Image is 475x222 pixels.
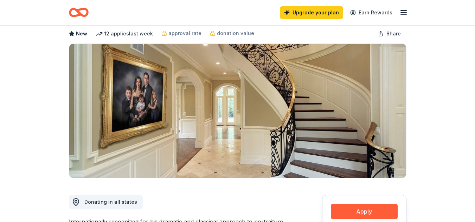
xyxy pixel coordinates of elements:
img: Image for Bradford Portraits [69,44,406,178]
span: approval rate [168,29,201,38]
span: Share [386,29,401,38]
a: Earn Rewards [346,6,397,19]
span: Donating in all states [84,199,137,205]
button: Share [372,27,406,41]
a: Home [69,4,89,21]
a: donation value [210,29,254,38]
button: Apply [331,204,398,219]
span: New [76,29,87,38]
div: 12 applies last week [96,29,153,38]
a: Upgrade your plan [280,6,343,19]
a: approval rate [161,29,201,38]
span: donation value [217,29,254,38]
